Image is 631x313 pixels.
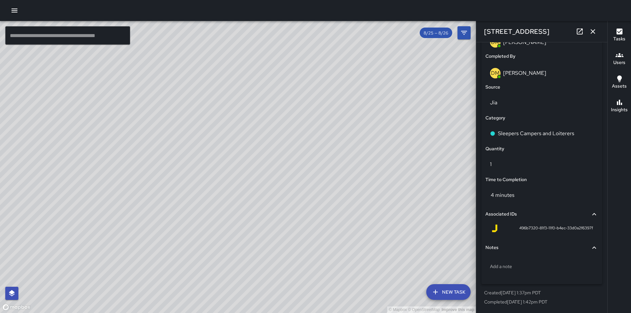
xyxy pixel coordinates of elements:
h6: Quantity [485,145,504,153]
p: [PERSON_NAME] [503,39,546,46]
div: Notes [485,240,598,255]
h6: Source [485,84,500,91]
span: 8/25 — 8/26 [420,30,452,36]
h6: Notes [485,244,499,251]
p: DM [491,69,500,77]
h6: Assets [612,83,627,90]
p: 1 [490,160,594,168]
p: 4 minutes [491,192,514,198]
p: Completed [DATE] 1:42pm PDT [484,299,599,305]
button: Filters [457,26,471,39]
button: Insights [608,94,631,118]
p: Jia [490,99,594,107]
p: Created [DATE] 1:37pm PDT [484,289,599,296]
button: Users [608,47,631,71]
p: DM [491,38,500,46]
p: Add a note [490,263,594,270]
h6: Tasks [613,35,625,43]
h6: Insights [611,106,628,114]
p: Sleepers Campers and Loiterers [498,130,574,137]
h6: Associated IDs [485,211,517,218]
h6: Time to Completion [485,176,527,183]
p: [PERSON_NAME] [503,70,546,76]
h6: Users [613,59,625,66]
h6: Category [485,115,505,122]
span: 496b7320-81f3-11f0-b4ec-33d0a2f6397f [519,225,593,232]
h6: [STREET_ADDRESS] [484,26,549,37]
div: Associated IDs [485,207,598,222]
button: Assets [608,71,631,94]
button: New Task [426,284,471,300]
h6: Completed By [485,53,515,60]
button: Tasks [608,24,631,47]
